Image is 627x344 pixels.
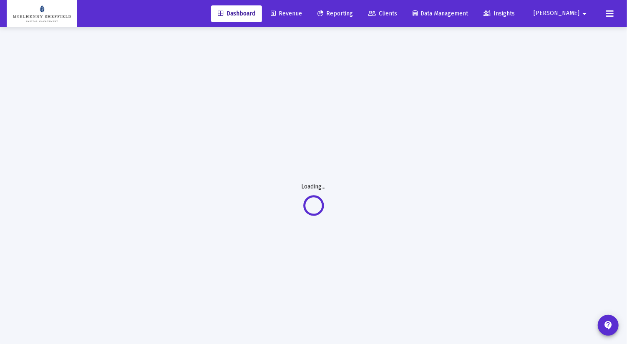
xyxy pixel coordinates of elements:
[534,10,579,17] span: [PERSON_NAME]
[264,5,309,22] a: Revenue
[13,5,71,22] img: Dashboard
[579,5,589,22] mat-icon: arrow_drop_down
[271,10,302,17] span: Revenue
[413,10,468,17] span: Data Management
[483,10,515,17] span: Insights
[406,5,475,22] a: Data Management
[524,5,599,22] button: [PERSON_NAME]
[477,5,521,22] a: Insights
[362,5,404,22] a: Clients
[311,5,360,22] a: Reporting
[317,10,353,17] span: Reporting
[218,10,255,17] span: Dashboard
[211,5,262,22] a: Dashboard
[368,10,397,17] span: Clients
[603,320,613,330] mat-icon: contact_support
